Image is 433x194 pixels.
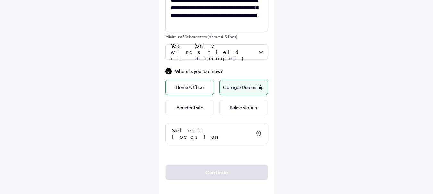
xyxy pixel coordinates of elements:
[165,80,214,95] div: Home/Office
[219,100,268,115] div: Police station
[172,127,252,140] div: Select location
[219,80,268,95] div: Garage/Dealership
[165,35,268,39] div: Minimum 50 characters (about 4-5 lines)
[175,68,268,74] span: Where is your car now?
[165,100,214,115] div: Accident site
